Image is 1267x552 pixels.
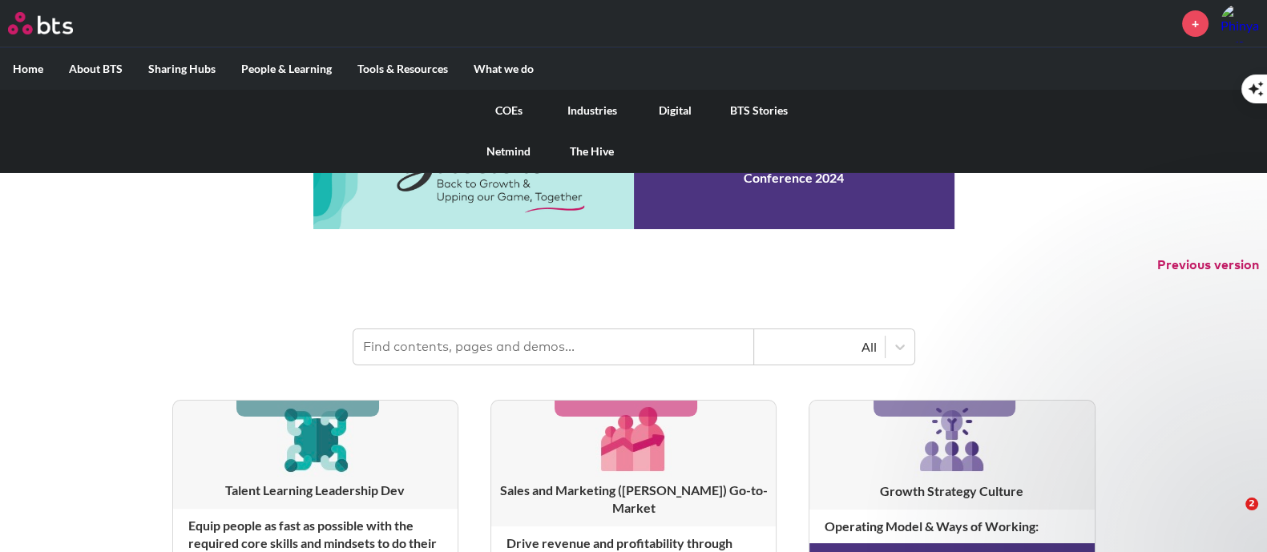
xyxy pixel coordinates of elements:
iframe: Intercom live chat [1213,498,1251,536]
img: [object Object] [277,401,353,477]
button: Previous version [1157,256,1259,274]
label: People & Learning [228,48,345,90]
h3: Sales and Marketing ([PERSON_NAME]) Go-to-Market [491,481,776,518]
span: 2 [1245,498,1258,510]
h4: Operating Model & Ways of Working : [809,510,1094,543]
label: What we do [461,48,547,90]
div: All [762,338,877,356]
a: + [1182,10,1208,37]
img: BTS Logo [8,12,73,34]
a: Go home [8,12,103,34]
a: Profile [1221,4,1259,42]
label: Tools & Resources [345,48,461,90]
h3: Talent Learning Leadership Dev [173,481,458,499]
label: Sharing Hubs [135,48,228,90]
img: [object Object] [595,401,672,477]
h3: Growth Strategy Culture [809,482,1094,500]
input: Find contents, pages and demos... [353,329,754,365]
img: Phinyarphat Sereeviriyakul [1221,4,1259,42]
img: [object Object] [914,401,991,477]
label: About BTS [56,48,135,90]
